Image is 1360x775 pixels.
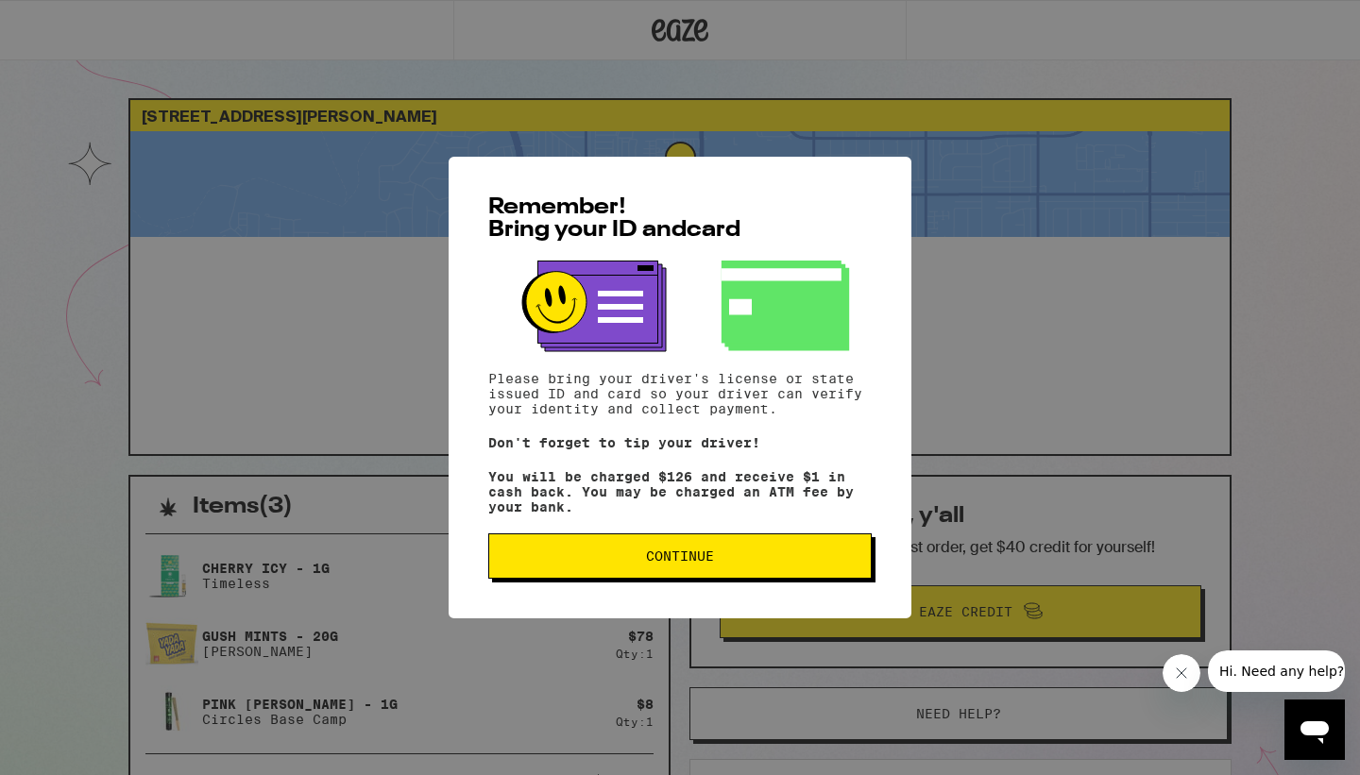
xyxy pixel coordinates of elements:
p: Don't forget to tip your driver! [488,435,872,450]
span: Continue [646,549,714,563]
p: You will be charged $126 and receive $1 in cash back. You may be charged an ATM fee by your bank. [488,469,872,514]
p: Please bring your driver's license or state issued ID and card so your driver can verify your ide... [488,371,872,416]
span: Remember! Bring your ID and card [488,196,740,242]
iframe: Button to launch messaging window [1284,699,1345,760]
iframe: Message from company [1208,650,1345,692]
button: Continue [488,533,872,579]
iframe: Close message [1163,654,1200,692]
